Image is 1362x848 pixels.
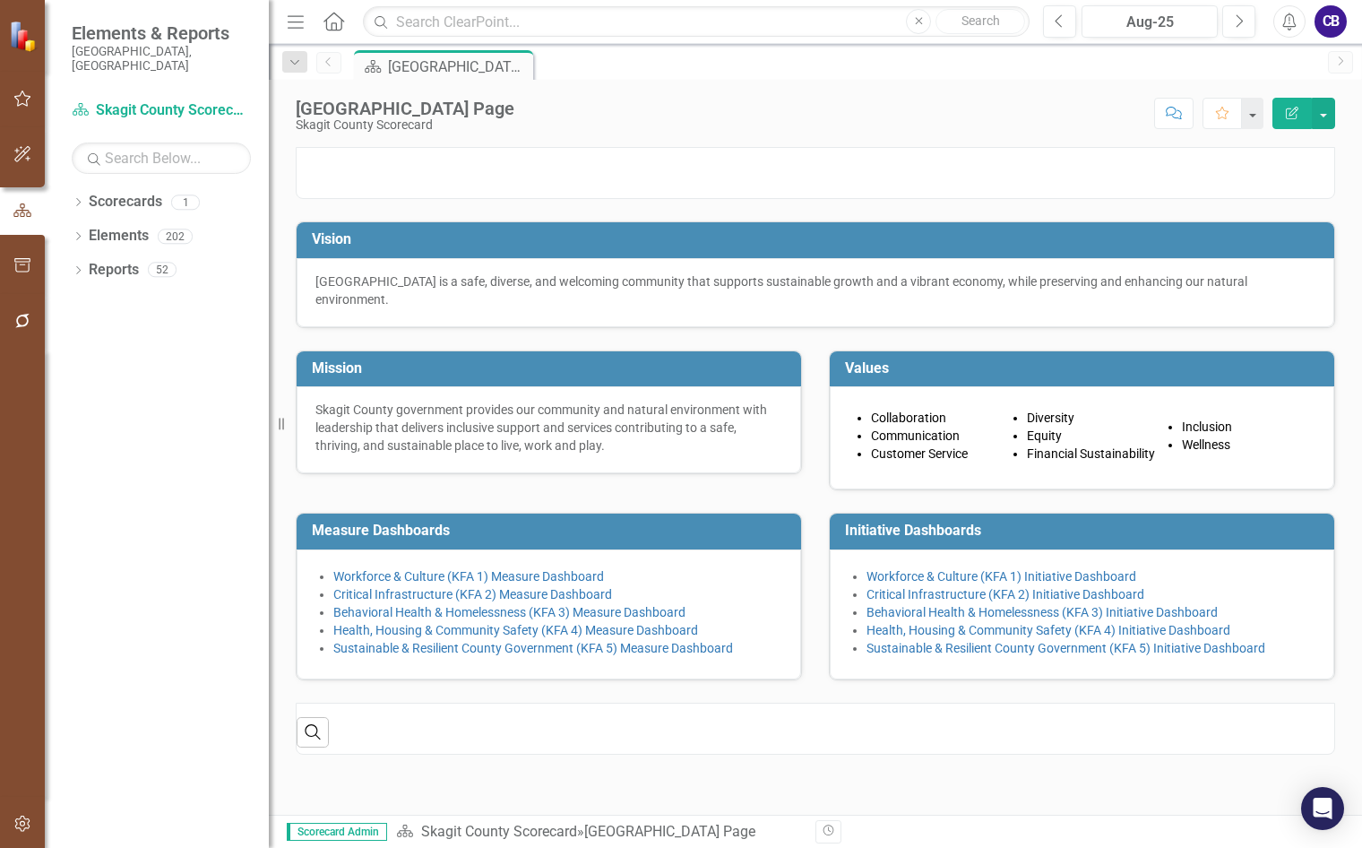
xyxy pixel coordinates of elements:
p: Wellness [1182,436,1311,454]
input: Search Below... [72,143,251,174]
small: [GEOGRAPHIC_DATA], [GEOGRAPHIC_DATA] [72,44,251,74]
img: ClearPoint Strategy [9,20,40,51]
a: Reports [89,260,139,281]
button: Aug-25 [1082,5,1218,38]
p: Financial Sustainability [1027,445,1156,463]
p: [GEOGRAPHIC_DATA] is a safe, diverse, and welcoming community that supports sustainable growth an... [315,273,1315,308]
a: Sustainable & Resilient County Government (KFA 5) Initiative Dashboard [866,641,1265,655]
a: Elements [89,226,149,247]
a: Scorecards [89,192,162,212]
a: Workforce & Culture (KFA 1) Measure Dashboard [333,569,604,584]
div: Open Intercom Messenger [1301,787,1344,830]
a: Health, Housing & Community Safety (KFA 4) Initiative Dashboard [866,623,1230,637]
a: Critical Infrastructure (KFA 2) Measure Dashboard [333,587,612,601]
a: Sustainable & Resilient County Government (KFA 5) Measure Dashboard [333,641,733,655]
a: Health, Housing & Community Safety (KFA 4) Measure Dashboard [333,623,698,637]
h3: Mission [312,360,792,376]
p: Collaboration [871,409,1000,427]
span: Scorecard Admin [287,823,387,841]
div: Aug-25 [1088,12,1211,33]
p: Communication [871,427,1000,445]
a: Behavioral Health & Homelessness (KFA 3) Measure Dashboard [333,605,685,619]
div: 202 [158,229,193,244]
p: Diversity [1027,409,1156,427]
a: Behavioral Health & Homelessness (KFA 3) Initiative Dashboard [866,605,1218,619]
button: CB [1315,5,1347,38]
p: Customer Service [871,445,1000,463]
a: Workforce & Culture (KFA 1) Initiative Dashboard [866,569,1136,584]
span: Elements & Reports [72,22,251,44]
p: Equity [1027,427,1156,445]
a: Critical Infrastructure (KFA 2) Initiative Dashboard [866,587,1144,601]
span: Search [961,13,1000,28]
div: [GEOGRAPHIC_DATA] Page [296,99,514,118]
div: [GEOGRAPHIC_DATA] Page [584,823,755,840]
div: 52 [148,263,177,278]
div: » [396,822,802,843]
div: [GEOGRAPHIC_DATA] Page [388,56,529,78]
h3: Initiative Dashboards [845,523,1325,539]
a: Skagit County Scorecard [72,100,251,121]
div: 1 [171,195,200,210]
button: Search [935,9,1025,34]
div: Skagit County Scorecard [296,118,514,132]
h3: Measure Dashboards [312,523,792,539]
p: Inclusion [1182,418,1311,436]
a: Skagit County Scorecard [421,823,577,840]
p: Skagit County government provides our community and natural environment with leadership that deli... [315,401,782,454]
input: Search ClearPoint... [363,6,1030,38]
h3: Values [845,360,1325,376]
h3: Vision [312,231,1325,247]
